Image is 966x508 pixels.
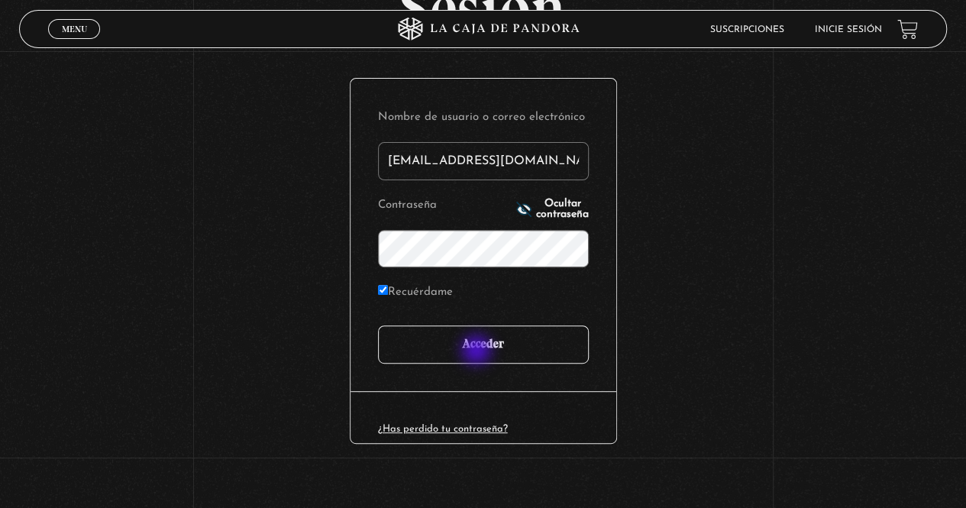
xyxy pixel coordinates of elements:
a: View your shopping cart [897,19,918,40]
span: Menu [62,24,87,34]
label: Contraseña [378,194,512,218]
button: Ocultar contraseña [516,199,589,220]
label: Recuérdame [378,281,453,305]
a: ¿Has perdido tu contraseña? [378,424,508,434]
a: Inicie sesión [815,25,882,34]
label: Nombre de usuario o correo electrónico [378,106,589,130]
span: Cerrar [57,37,92,48]
a: Suscripciones [710,25,784,34]
span: Ocultar contraseña [536,199,589,220]
input: Acceder [378,325,589,364]
input: Recuérdame [378,285,388,295]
